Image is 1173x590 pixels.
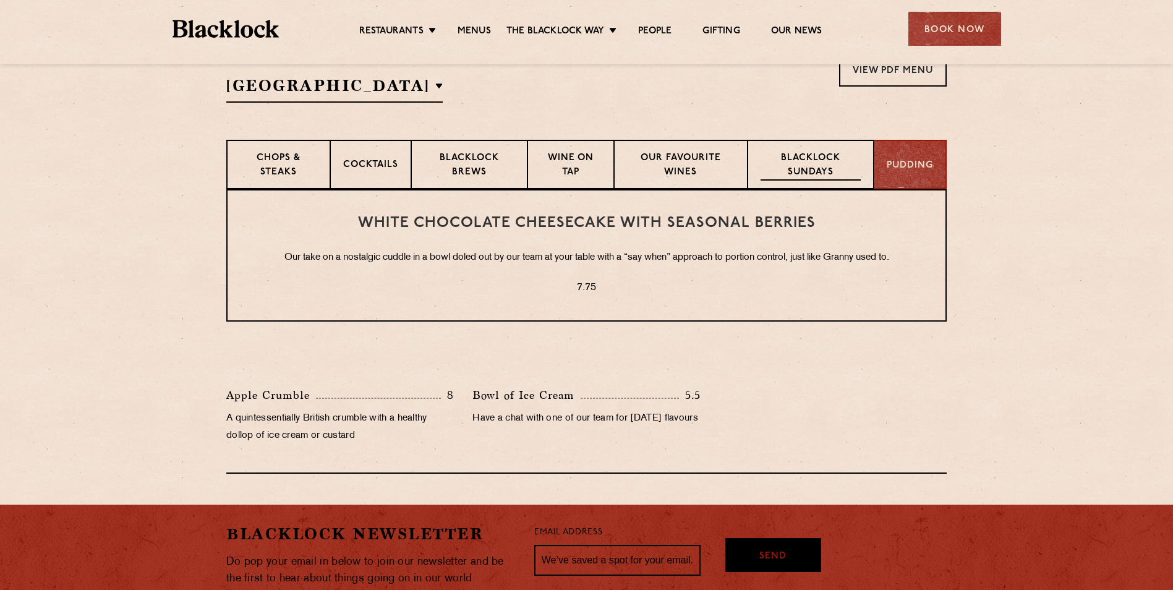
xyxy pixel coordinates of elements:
[534,526,602,540] label: Email Address
[702,25,740,39] a: Gifting
[627,152,734,181] p: Our favourite wines
[679,387,701,403] p: 5.5
[638,25,672,39] a: People
[441,387,454,403] p: 8
[252,215,921,231] h3: White Chocolate Cheesecake with Seasonal Berries
[759,550,787,564] span: Send
[424,152,514,181] p: Blacklock Brews
[458,25,491,39] a: Menus
[771,25,822,39] a: Our News
[226,523,516,545] h2: Blacklock Newsletter
[761,152,861,181] p: Blacklock Sundays
[226,387,316,404] p: Apple Crumble
[173,20,279,38] img: BL_Textured_Logo-footer-cropped.svg
[472,387,581,404] p: Bowl of Ice Cream
[226,554,516,587] p: Do pop your email in below to join our newsletter and be the first to hear about things going on ...
[534,545,701,576] input: We’ve saved a spot for your email...
[887,159,933,173] p: Pudding
[252,250,921,266] p: Our take on a nostalgic cuddle in a bowl doled out by our team at your table with a “say when” ap...
[908,12,1001,46] div: Book Now
[240,152,317,181] p: Chops & Steaks
[359,25,424,39] a: Restaurants
[839,53,947,87] a: View PDF Menu
[226,75,443,103] h2: [GEOGRAPHIC_DATA]
[472,410,700,427] p: Have a chat with one of our team for [DATE] flavours
[226,410,454,445] p: A quintessentially British crumble with a healthy dollop of ice cream or custard
[506,25,604,39] a: The Blacklock Way
[252,280,921,296] p: 7.75
[540,152,601,181] p: Wine on Tap
[343,158,398,174] p: Cocktails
